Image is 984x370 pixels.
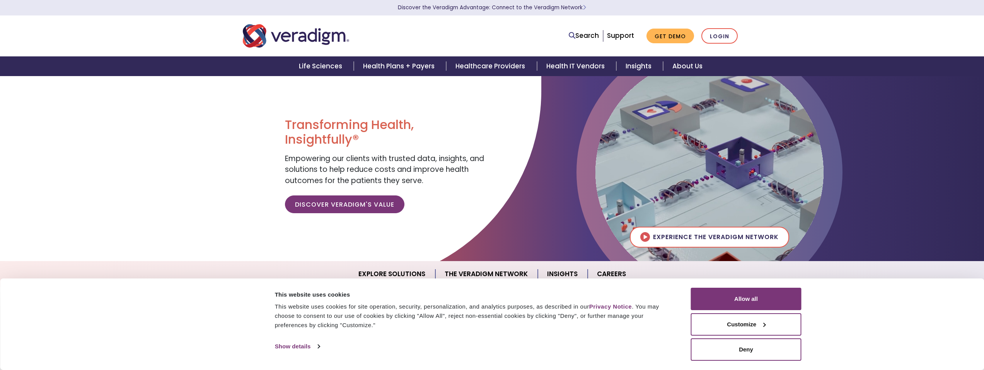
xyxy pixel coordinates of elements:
[701,28,738,44] a: Login
[354,56,446,76] a: Health Plans + Payers
[691,313,802,336] button: Customize
[243,23,349,49] img: Veradigm logo
[275,341,320,352] a: Show details
[446,56,537,76] a: Healthcare Providers
[691,288,802,310] button: Allow all
[589,303,632,310] a: Privacy Notice
[275,302,674,330] div: This website uses cookies for site operation, security, personalization, and analytics purposes, ...
[349,264,435,284] a: Explore Solutions
[569,31,599,41] a: Search
[691,338,802,361] button: Deny
[588,264,635,284] a: Careers
[290,56,354,76] a: Life Sciences
[646,29,694,44] a: Get Demo
[275,290,674,299] div: This website uses cookies
[285,153,484,186] span: Empowering our clients with trusted data, insights, and solutions to help reduce costs and improv...
[537,56,616,76] a: Health IT Vendors
[435,264,538,284] a: The Veradigm Network
[285,117,486,147] h1: Transforming Health, Insightfully®
[607,31,634,40] a: Support
[285,195,404,213] a: Discover Veradigm's Value
[583,4,586,11] span: Learn More
[538,264,588,284] a: Insights
[616,56,663,76] a: Insights
[663,56,712,76] a: About Us
[398,4,586,11] a: Discover the Veradigm Advantage: Connect to the Veradigm NetworkLearn More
